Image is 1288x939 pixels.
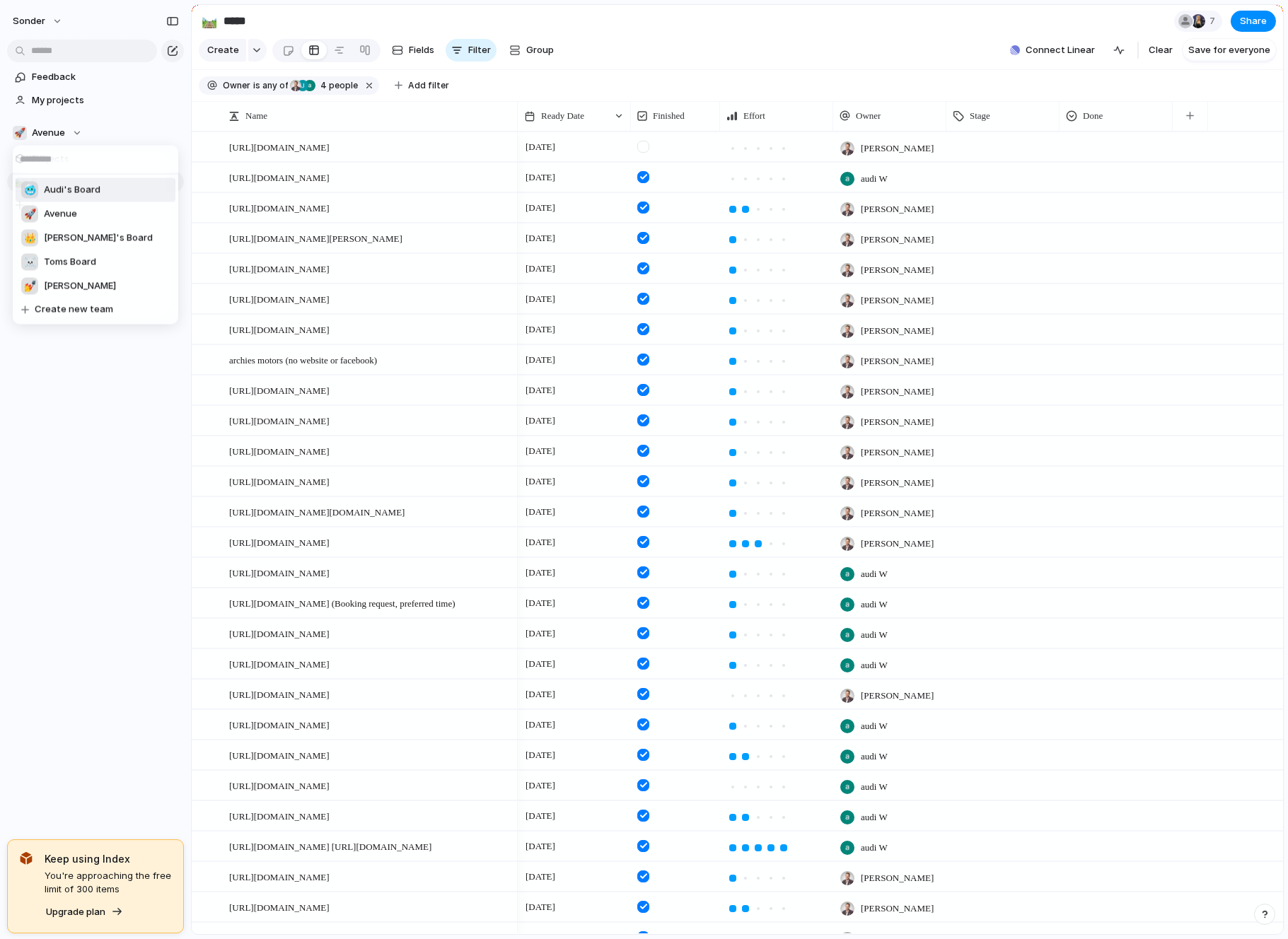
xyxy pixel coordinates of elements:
[44,207,77,221] span: Avenue
[44,231,153,245] span: [PERSON_NAME]'s Board
[44,279,116,293] span: [PERSON_NAME]
[21,254,38,271] div: ☠️
[21,182,38,199] div: 🥶
[44,183,100,197] span: Audi's Board
[21,278,38,295] div: 💅
[21,230,38,247] div: 👑
[21,206,38,223] div: 🚀
[44,255,96,269] span: Toms Board
[35,303,113,317] span: Create new team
